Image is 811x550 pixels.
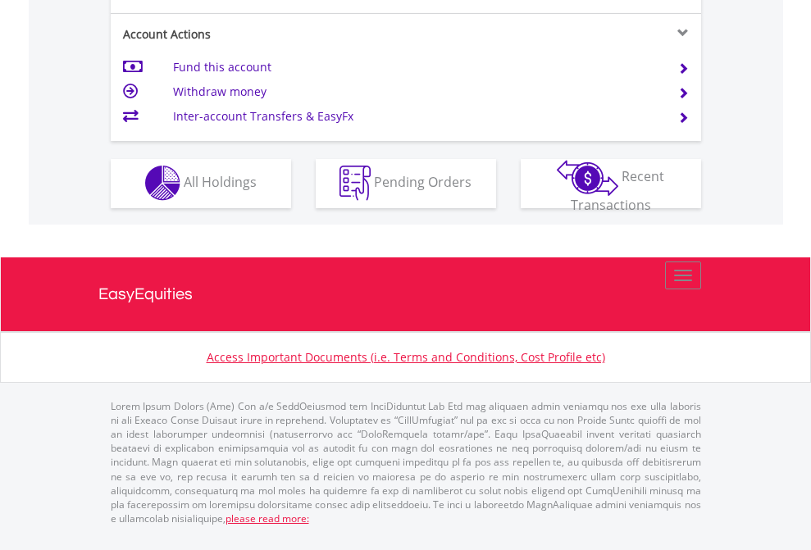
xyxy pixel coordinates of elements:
[184,173,257,191] span: All Holdings
[374,173,472,191] span: Pending Orders
[521,159,701,208] button: Recent Transactions
[207,349,605,365] a: Access Important Documents (i.e. Terms and Conditions, Cost Profile etc)
[111,399,701,525] p: Lorem Ipsum Dolors (Ame) Con a/e SeddOeiusmod tem InciDiduntut Lab Etd mag aliquaen admin veniamq...
[173,80,658,104] td: Withdraw money
[173,104,658,129] td: Inter-account Transfers & EasyFx
[145,166,180,201] img: holdings-wht.png
[557,160,618,196] img: transactions-zar-wht.png
[98,257,713,331] a: EasyEquities
[226,511,309,525] a: please read more:
[111,159,291,208] button: All Holdings
[571,167,665,214] span: Recent Transactions
[339,166,371,201] img: pending_instructions-wht.png
[316,159,496,208] button: Pending Orders
[173,55,658,80] td: Fund this account
[111,26,406,43] div: Account Actions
